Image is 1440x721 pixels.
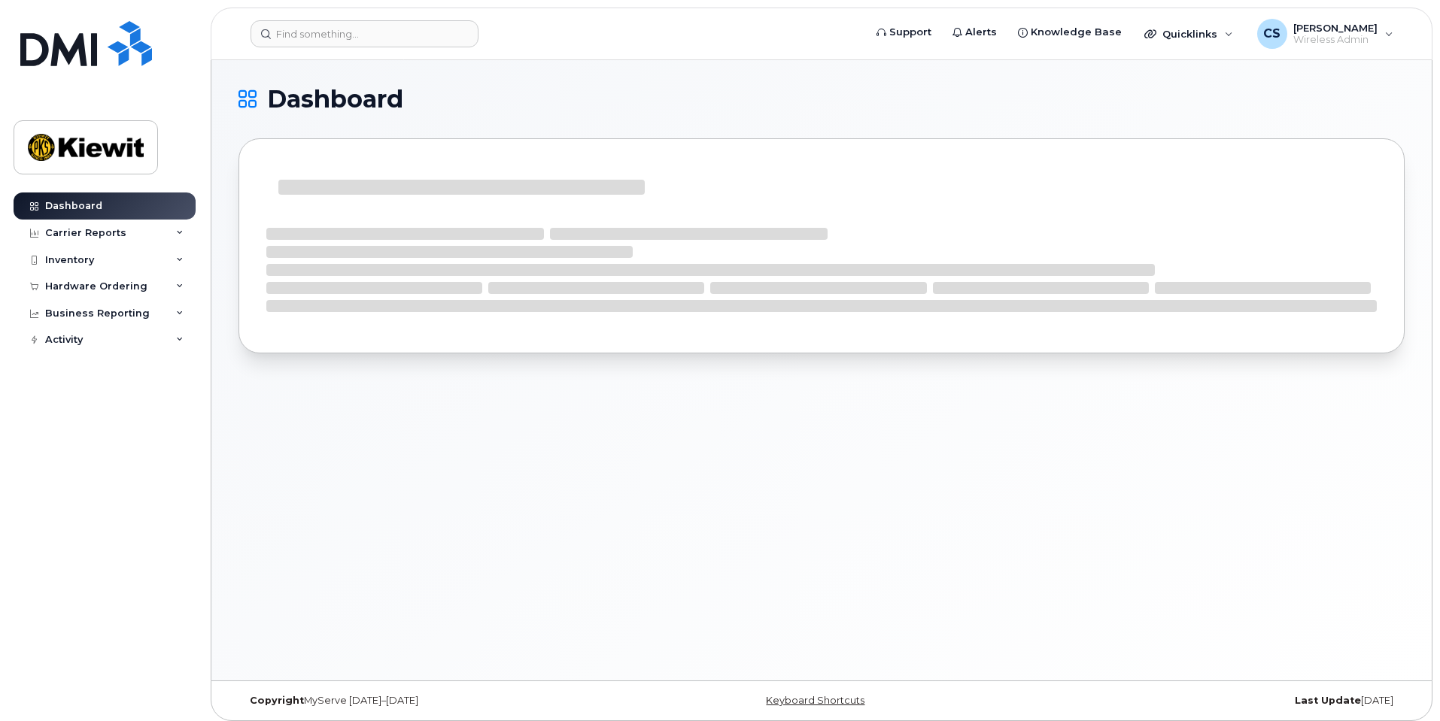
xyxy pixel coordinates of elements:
a: Keyboard Shortcuts [766,695,864,706]
strong: Copyright [250,695,304,706]
div: [DATE] [1016,695,1405,707]
div: MyServe [DATE]–[DATE] [238,695,627,707]
span: Dashboard [267,88,403,111]
strong: Last Update [1295,695,1361,706]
